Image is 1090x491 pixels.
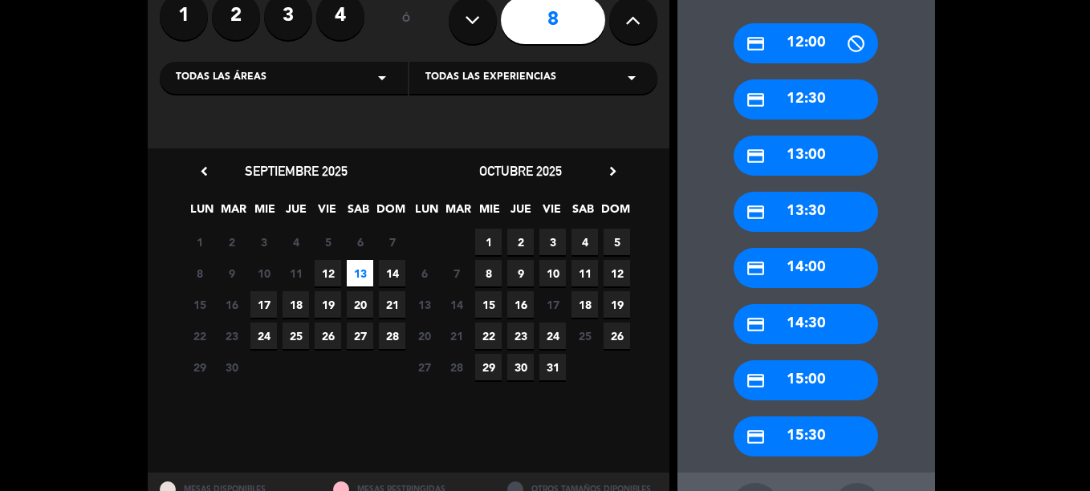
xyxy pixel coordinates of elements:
[475,291,502,318] span: 15
[539,354,566,380] span: 31
[218,323,245,349] span: 23
[196,163,213,180] i: chevron_left
[604,229,630,255] span: 5
[734,416,878,457] div: 15:30
[746,258,766,278] i: credit_card
[604,260,630,286] span: 12
[734,23,878,63] div: 12:00
[411,323,437,349] span: 20
[186,229,213,255] span: 1
[314,200,340,226] span: VIE
[283,260,309,286] span: 11
[443,260,470,286] span: 7
[570,200,596,226] span: SAB
[176,70,266,86] span: Todas las áreas
[746,90,766,110] i: credit_card
[283,291,309,318] span: 18
[347,229,373,255] span: 6
[604,163,621,180] i: chevron_right
[189,200,215,226] span: LUN
[571,291,598,318] span: 18
[250,260,277,286] span: 10
[283,200,309,226] span: JUE
[475,354,502,380] span: 29
[445,200,471,226] span: MAR
[746,427,766,447] i: credit_card
[283,323,309,349] span: 25
[347,260,373,286] span: 13
[379,291,405,318] span: 21
[601,200,628,226] span: DOM
[746,314,766,335] i: credit_card
[315,291,341,318] span: 19
[245,163,348,179] span: septiembre 2025
[507,260,534,286] span: 9
[220,200,246,226] span: MAR
[746,371,766,391] i: credit_card
[734,136,878,176] div: 13:00
[539,260,566,286] span: 10
[315,323,341,349] span: 26
[379,323,405,349] span: 28
[250,229,277,255] span: 3
[347,291,373,318] span: 20
[539,291,566,318] span: 17
[507,229,534,255] span: 2
[475,260,502,286] span: 8
[746,202,766,222] i: credit_card
[734,79,878,120] div: 12:30
[604,291,630,318] span: 19
[734,304,878,344] div: 14:30
[734,248,878,288] div: 14:00
[250,291,277,318] span: 17
[379,229,405,255] span: 7
[186,323,213,349] span: 22
[734,360,878,400] div: 15:00
[372,68,392,87] i: arrow_drop_down
[347,323,373,349] span: 27
[507,354,534,380] span: 30
[443,291,470,318] span: 14
[218,354,245,380] span: 30
[507,291,534,318] span: 16
[376,200,403,226] span: DOM
[411,291,437,318] span: 13
[746,34,766,54] i: credit_card
[539,229,566,255] span: 3
[315,260,341,286] span: 12
[411,354,437,380] span: 27
[379,260,405,286] span: 14
[186,260,213,286] span: 8
[443,354,470,380] span: 28
[218,229,245,255] span: 2
[411,260,437,286] span: 6
[218,260,245,286] span: 9
[425,70,556,86] span: Todas las experiencias
[443,323,470,349] span: 21
[345,200,372,226] span: SAB
[539,200,565,226] span: VIE
[539,323,566,349] span: 24
[475,323,502,349] span: 22
[218,291,245,318] span: 16
[571,260,598,286] span: 11
[315,229,341,255] span: 5
[476,200,502,226] span: MIE
[251,200,278,226] span: MIE
[186,354,213,380] span: 29
[571,229,598,255] span: 4
[507,323,534,349] span: 23
[250,323,277,349] span: 24
[734,192,878,232] div: 13:30
[479,163,562,179] span: octubre 2025
[604,323,630,349] span: 26
[283,229,309,255] span: 4
[571,323,598,349] span: 25
[413,200,440,226] span: LUN
[475,229,502,255] span: 1
[622,68,641,87] i: arrow_drop_down
[746,146,766,166] i: credit_card
[507,200,534,226] span: JUE
[186,291,213,318] span: 15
